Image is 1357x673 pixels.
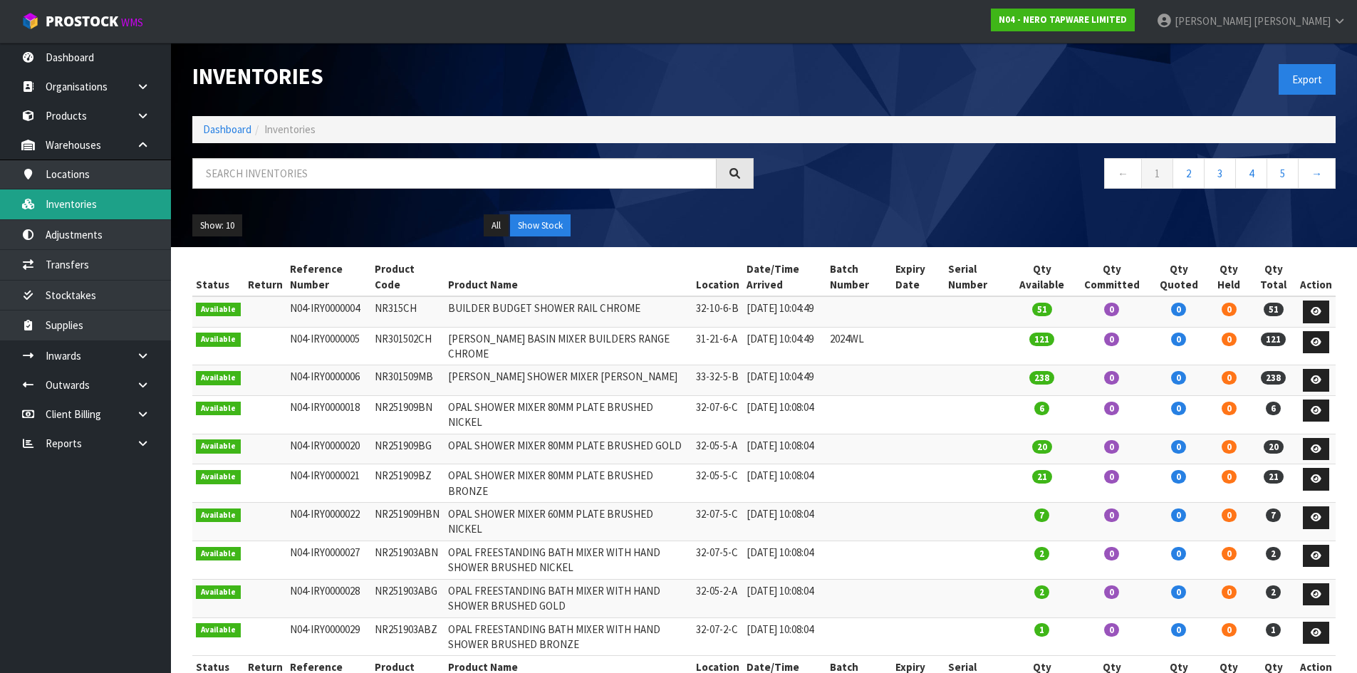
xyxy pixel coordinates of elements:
a: N04 - NERO TAPWARE LIMITED [991,9,1135,31]
td: [DATE] 10:08:04 [743,541,826,579]
th: Qty Quoted [1150,258,1208,296]
td: NR251909BG [371,434,444,464]
td: [PERSON_NAME] SHOWER MIXER [PERSON_NAME] [444,365,692,396]
th: Product Name [444,258,692,296]
td: [DATE] 10:04:49 [743,365,826,396]
span: 2 [1266,547,1281,560]
td: N04-IRY0000027 [286,541,371,579]
a: 1 [1141,158,1173,189]
span: 0 [1104,333,1119,346]
span: 0 [1222,547,1237,560]
span: 0 [1222,303,1237,316]
th: Return [244,258,286,296]
img: cube-alt.png [21,12,39,30]
span: Available [196,585,241,600]
td: OPAL SHOWER MIXER 80MM PLATE BRUSHED BRONZE [444,464,692,503]
td: 32-05-5-C [692,464,743,503]
span: 0 [1222,402,1237,415]
span: 238 [1261,371,1286,385]
span: 0 [1171,623,1186,637]
span: 0 [1171,470,1186,484]
a: 4 [1235,158,1267,189]
td: 33-32-5-B [692,365,743,396]
td: NR251909HBN [371,503,444,541]
span: 238 [1029,371,1054,385]
span: 0 [1104,402,1119,415]
a: Dashboard [203,122,251,136]
button: Show Stock [510,214,571,237]
td: 32-05-5-A [692,434,743,464]
span: 7 [1034,508,1049,522]
td: [DATE] 10:08:04 [743,464,826,503]
span: 0 [1171,585,1186,599]
span: Available [196,547,241,561]
span: 51 [1032,303,1052,316]
span: 6 [1266,402,1281,415]
span: Inventories [264,122,316,136]
th: Date/Time Arrived [743,258,826,296]
span: 0 [1222,623,1237,637]
td: [DATE] 10:04:49 [743,327,826,365]
td: OPAL SHOWER MIXER 80MM PLATE BRUSHED GOLD [444,434,692,464]
span: Available [196,470,241,484]
th: Expiry Date [892,258,945,296]
span: Available [196,623,241,637]
span: 51 [1264,303,1284,316]
td: NR251903ABG [371,579,444,617]
span: 0 [1104,440,1119,454]
span: 2 [1034,547,1049,560]
td: [DATE] 10:08:04 [743,617,826,656]
span: 2 [1266,585,1281,599]
td: [DATE] 10:04:49 [743,296,826,327]
td: N04-IRY0000029 [286,617,371,656]
span: 20 [1032,440,1052,454]
td: [DATE] 10:08:04 [743,395,826,434]
td: OPAL FREESTANDING BATH MIXER WITH HAND SHOWER BRUSHED BRONZE [444,617,692,656]
span: Available [196,333,241,347]
span: 21 [1264,470,1284,484]
th: Action [1296,258,1336,296]
span: Available [196,303,241,317]
th: Qty Available [1009,258,1074,296]
td: BUILDER BUDGET SHOWER RAIL CHROME [444,296,692,327]
td: N04-IRY0000018 [286,395,371,434]
th: Qty Held [1208,258,1251,296]
span: 0 [1104,623,1119,637]
th: Status [192,258,244,296]
td: NR251903ABN [371,541,444,579]
td: 31-21-6-A [692,327,743,365]
span: 0 [1171,440,1186,454]
span: 0 [1171,508,1186,522]
td: 32-07-2-C [692,617,743,656]
td: NR251909BZ [371,464,444,503]
span: 20 [1264,440,1284,454]
td: 2024WL [826,327,891,365]
span: 121 [1261,333,1286,346]
input: Search inventories [192,158,717,189]
span: 0 [1104,303,1119,316]
small: WMS [121,16,143,29]
span: 0 [1222,585,1237,599]
td: 32-07-6-C [692,395,743,434]
td: 32-07-5-C [692,541,743,579]
span: [PERSON_NAME] [1175,14,1252,28]
span: 0 [1171,402,1186,415]
th: Location [692,258,743,296]
td: OPAL FREESTANDING BATH MIXER WITH HAND SHOWER BRUSHED GOLD [444,579,692,617]
td: NR301502CH [371,327,444,365]
span: 0 [1171,333,1186,346]
th: Serial Number [945,258,1009,296]
span: 1 [1034,623,1049,637]
span: 0 [1222,508,1237,522]
td: N04-IRY0000022 [286,503,371,541]
a: → [1298,158,1336,189]
td: [DATE] 10:08:04 [743,503,826,541]
td: OPAL SHOWER MIXER 60MM PLATE BRUSHED NICKEL [444,503,692,541]
span: 0 [1104,470,1119,484]
span: Available [196,439,241,454]
td: N04-IRY0000028 [286,579,371,617]
button: All [484,214,509,237]
td: NR251903ABZ [371,617,444,656]
td: NR251909BN [371,395,444,434]
td: 32-05-2-A [692,579,743,617]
